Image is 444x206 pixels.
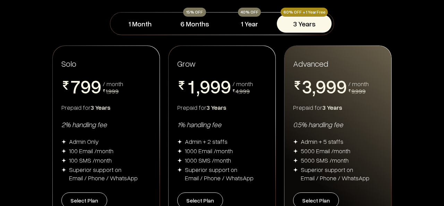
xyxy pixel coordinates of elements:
[232,89,235,92] img: pricing-rupee
[322,104,342,111] span: 3 Years
[177,158,182,163] img: img
[69,137,99,146] div: Admin Only
[177,81,186,90] img: pricing-rupee
[91,104,111,111] span: 3 Years
[301,156,349,164] div: 5000 SMS /month
[103,89,105,92] img: pricing-rupee
[103,81,123,87] div: / month
[185,147,233,155] div: 1000 Email /month
[177,149,182,154] img: img
[293,81,302,90] img: pricing-rupee
[177,58,196,68] span: Grow
[238,8,261,17] div: 40% OFF
[293,149,298,154] img: img
[69,165,138,182] div: Superior support on Email / Phone / WhatsApp
[91,77,101,96] span: 9
[112,15,167,33] button: 1 Month
[293,103,383,112] div: Prepaid for
[70,96,80,114] span: 8
[210,77,221,96] span: 9
[61,103,151,112] div: Prepaid for
[302,96,312,114] span: 4
[70,77,80,96] span: 7
[186,77,196,96] span: 1
[221,77,231,96] span: 9
[177,167,182,172] img: img
[301,137,343,146] div: Admin + 5 staffs
[316,77,326,96] span: 9
[69,156,112,164] div: 100 SMS /month
[348,89,351,92] img: pricing-rupee
[106,87,119,95] span: 1,999
[293,139,298,144] img: img
[232,81,253,87] div: / month
[69,147,113,155] div: 100 Email /month
[200,77,210,96] span: 9
[348,81,369,87] div: / month
[61,167,66,172] img: img
[222,15,277,33] button: 1 Year
[61,120,151,129] div: 2% handling fee
[80,77,91,96] span: 9
[293,158,298,163] img: img
[236,87,250,95] span: 4,999
[167,15,222,33] button: 6 Months
[293,120,383,129] div: 0.5% handling fee
[293,167,298,172] img: img
[336,77,347,96] span: 9
[186,96,196,114] span: 2
[302,77,312,96] span: 3
[177,103,267,112] div: Prepaid for
[312,77,316,98] span: ,
[326,77,336,96] span: 9
[177,139,182,144] img: img
[183,8,206,17] div: 15% OFF
[277,15,332,33] button: 3 Years
[177,120,267,129] div: 1% handling fee
[293,58,328,69] span: Advanced
[61,139,66,144] img: img
[351,87,366,95] span: 9,999
[196,77,200,98] span: ,
[61,81,70,90] img: pricing-rupee
[301,147,350,155] div: 5000 Email /month
[61,149,66,154] img: img
[206,104,227,111] span: 3 Years
[61,158,66,163] img: img
[185,137,228,146] div: Admin + 2 staffs
[301,165,369,182] div: Superior support on Email / Phone / WhatsApp
[281,8,328,17] div: 60% OFF + 1 Year Free
[61,58,76,68] span: Solo
[185,156,231,164] div: 1000 SMS /month
[185,165,254,182] div: Superior support on Email / Phone / WhatsApp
